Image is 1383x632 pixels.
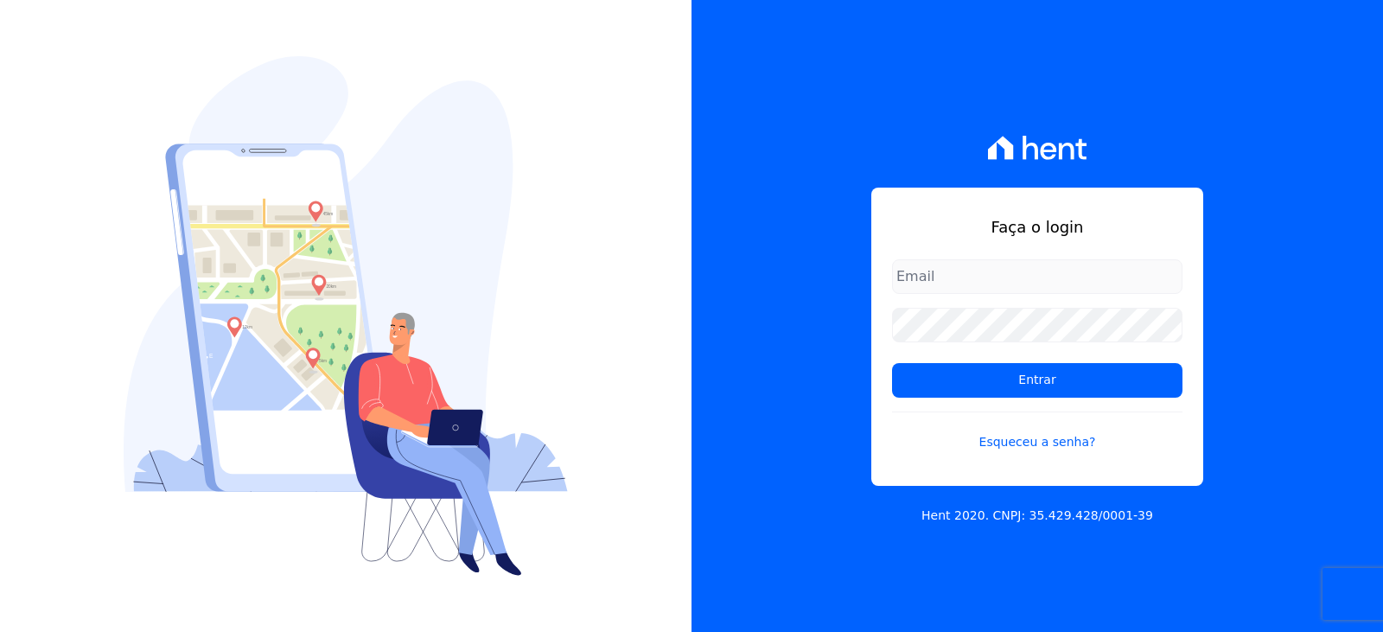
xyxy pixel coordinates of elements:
img: Login [124,56,568,576]
input: Email [892,259,1182,294]
p: Hent 2020. CNPJ: 35.429.428/0001-39 [921,507,1153,525]
a: Esqueceu a senha? [892,412,1182,451]
input: Entrar [892,363,1182,398]
h1: Faça o login [892,215,1182,239]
